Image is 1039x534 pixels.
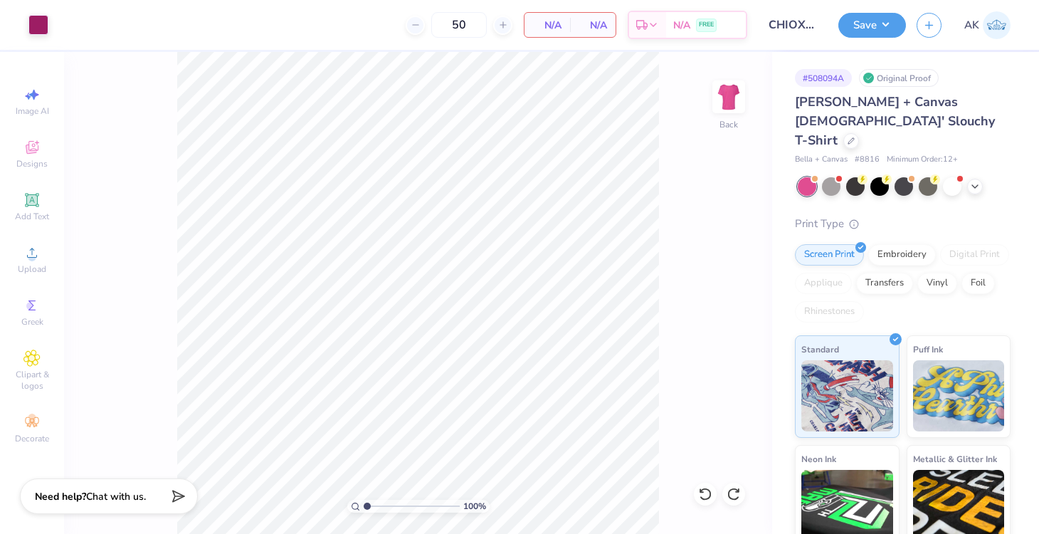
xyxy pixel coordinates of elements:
span: N/A [533,18,561,33]
span: Decorate [15,433,49,444]
span: Metallic & Glitter Ink [913,451,997,466]
img: Standard [801,360,893,431]
span: N/A [579,18,607,33]
span: Minimum Order: 12 + [887,154,958,166]
img: Puff Ink [913,360,1005,431]
span: Upload [18,263,46,275]
div: Screen Print [795,244,864,266]
span: Designs [16,158,48,169]
div: Embroidery [868,244,936,266]
span: # 8816 [855,154,880,166]
span: Puff Ink [913,342,943,357]
span: Neon Ink [801,451,836,466]
div: Digital Print [940,244,1009,266]
span: Bella + Canvas [795,154,848,166]
span: Add Text [15,211,49,222]
input: – – [431,12,487,38]
input: Untitled Design [758,11,828,39]
span: AK [964,17,979,33]
img: Back [714,83,743,111]
span: [PERSON_NAME] + Canvas [DEMOGRAPHIC_DATA]' Slouchy T-Shirt [795,93,995,149]
strong: Need help? [35,490,86,503]
div: Print Type [795,216,1011,232]
div: # 508094A [795,69,852,87]
div: Vinyl [917,273,957,294]
button: Save [838,13,906,38]
img: Annie Kapple [983,11,1011,39]
span: Greek [21,316,43,328]
span: FREE [699,20,714,30]
span: Clipart & logos [7,369,57,392]
div: Back [719,118,738,131]
a: AK [964,11,1011,39]
div: Applique [795,273,852,294]
div: Transfers [856,273,913,294]
span: 100 % [463,500,486,513]
span: Image AI [16,105,49,117]
span: Standard [801,342,839,357]
span: Chat with us. [86,490,146,503]
div: Original Proof [859,69,939,87]
span: N/A [673,18,690,33]
div: Foil [961,273,995,294]
div: Rhinestones [795,301,864,323]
